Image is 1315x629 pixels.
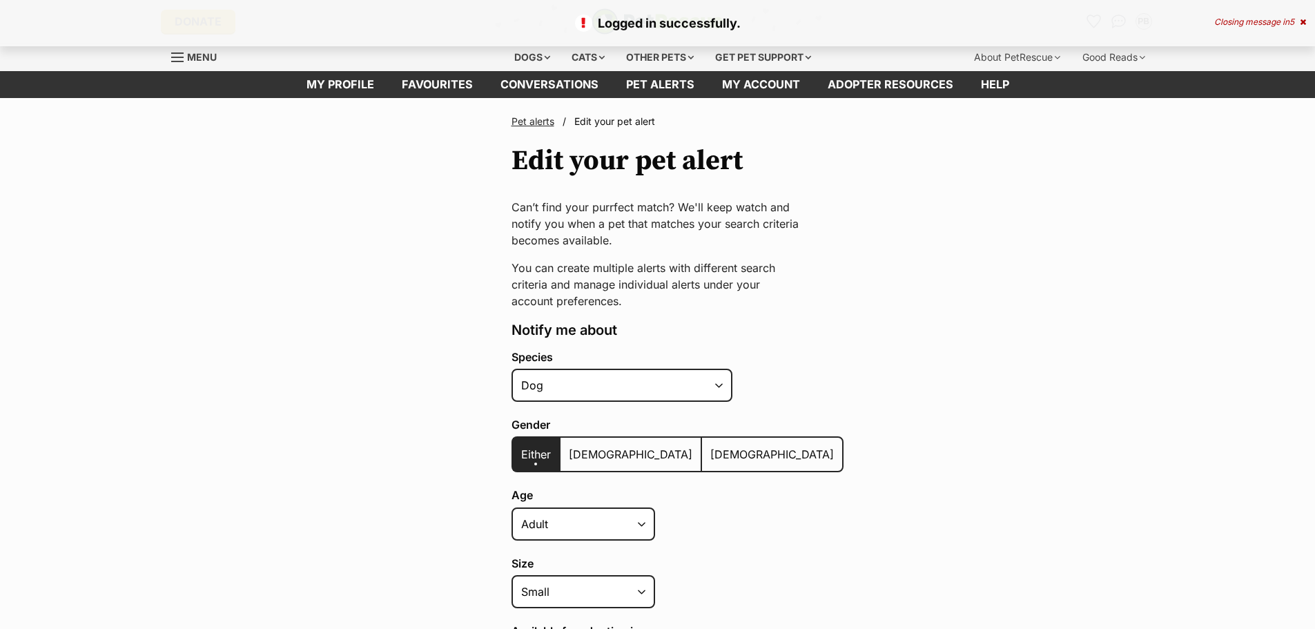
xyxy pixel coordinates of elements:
[710,447,834,461] span: [DEMOGRAPHIC_DATA]
[521,447,551,461] span: Either
[487,71,612,98] a: conversations
[574,115,655,127] span: Edit your pet alert
[512,115,804,128] nav: Breadcrumbs
[708,71,814,98] a: My account
[512,115,554,127] a: Pet alerts
[505,43,560,71] div: Dogs
[187,51,217,63] span: Menu
[562,43,614,71] div: Cats
[705,43,821,71] div: Get pet support
[964,43,1070,71] div: About PetRescue
[512,145,743,177] h1: Edit your pet alert
[512,199,804,249] p: Can’t find your purrfect match? We'll keep watch and notify you when a pet that matches your sear...
[512,489,844,501] label: Age
[814,71,967,98] a: Adopter resources
[512,260,804,309] p: You can create multiple alerts with different search criteria and manage individual alerts under ...
[512,557,844,570] label: Size
[512,351,844,363] label: Species
[293,71,388,98] a: My profile
[616,43,703,71] div: Other pets
[967,71,1023,98] a: Help
[388,71,487,98] a: Favourites
[1073,43,1155,71] div: Good Reads
[569,447,692,461] span: [DEMOGRAPHIC_DATA]
[171,43,226,68] a: Menu
[612,71,708,98] a: Pet alerts
[512,418,844,431] label: Gender
[563,115,566,128] span: /
[512,322,617,338] span: Notify me about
